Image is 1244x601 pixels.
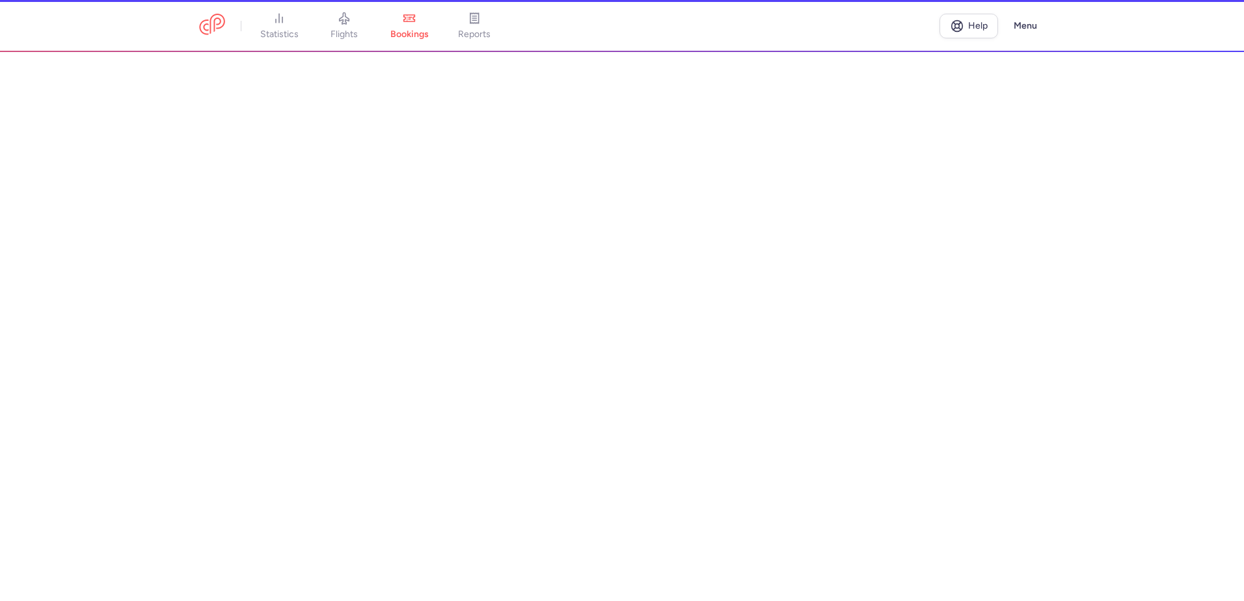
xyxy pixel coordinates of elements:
[199,14,225,38] a: CitizenPlane red outlined logo
[247,12,312,40] a: statistics
[312,12,377,40] a: flights
[940,14,998,38] a: Help
[458,29,491,40] span: reports
[331,29,358,40] span: flights
[377,12,442,40] a: bookings
[1006,14,1045,38] button: Menu
[968,21,988,31] span: Help
[442,12,507,40] a: reports
[260,29,299,40] span: statistics
[390,29,429,40] span: bookings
